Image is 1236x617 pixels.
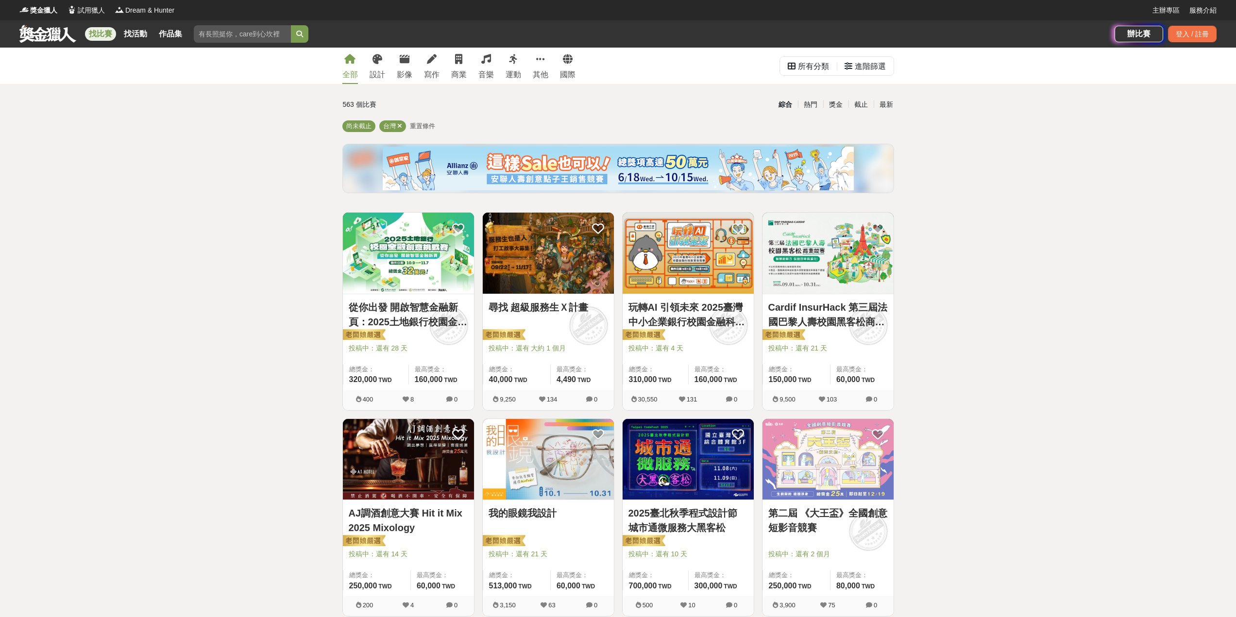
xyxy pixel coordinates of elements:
a: 從你出發 開啟智慧金融新頁：2025土地銀行校園金融創意挑戰賽 [349,300,468,329]
span: 250,000 [349,582,377,590]
div: 商業 [451,69,467,81]
div: 截止 [848,96,874,113]
span: TWD [577,377,591,384]
span: 投稿中：還有 21 天 [768,343,888,353]
div: 寫作 [424,69,440,81]
span: TWD [444,377,457,384]
span: 60,000 [836,375,860,384]
span: 60,000 [557,582,580,590]
div: 運動 [506,69,521,81]
span: 0 [874,601,877,609]
span: TWD [582,583,595,590]
span: 0 [594,601,597,609]
span: 310,000 [629,375,657,384]
a: 尋找 超級服務生Ｘ計畫 [489,300,608,315]
span: 8 [410,396,414,403]
span: 200 [363,601,373,609]
span: 總獎金： [489,365,544,374]
span: 0 [454,601,457,609]
div: 國際 [560,69,576,81]
img: 老闆娘嚴選 [621,534,665,548]
img: Cover Image [343,419,474,500]
span: Dream & Hunter [125,5,174,16]
span: 40,000 [489,375,513,384]
a: 作品集 [155,27,186,41]
span: 0 [734,396,737,403]
a: Cover Image [483,419,614,500]
img: 老闆娘嚴選 [341,329,386,342]
span: 總獎金： [769,365,824,374]
div: 綜合 [773,96,798,113]
a: 找比賽 [85,27,116,41]
a: 國際 [560,48,576,84]
a: Cover Image [623,419,754,500]
a: Cover Image [762,419,894,500]
span: 總獎金： [489,570,544,580]
span: TWD [378,377,391,384]
span: 0 [594,396,597,403]
span: 總獎金： [769,570,824,580]
span: TWD [724,377,737,384]
span: 9,250 [500,396,516,403]
a: 服務介紹 [1189,5,1217,16]
span: 320,000 [349,375,377,384]
span: 500 [643,601,653,609]
a: 設計 [370,48,385,84]
img: Cover Image [762,419,894,500]
img: Cover Image [343,213,474,294]
a: 寫作 [424,48,440,84]
span: 最高獎金： [557,365,608,374]
span: 最高獎金： [417,570,468,580]
span: 重置條件 [410,122,435,130]
span: 總獎金： [629,570,682,580]
img: 老闆娘嚴選 [761,329,805,342]
span: 63 [548,601,555,609]
span: 131 [687,396,697,403]
div: 全部 [342,69,358,81]
span: 投稿中：還有 大約 1 個月 [489,343,608,353]
a: 找活動 [120,27,151,41]
span: 0 [874,396,877,403]
span: 最高獎金： [415,365,468,374]
span: 9,500 [779,396,796,403]
a: AJ調酒創意大賽 Hit it Mix 2025 Mixology [349,506,468,535]
span: 台灣 [383,122,396,130]
span: 獎金獵人 [30,5,57,16]
span: 最高獎金： [557,570,608,580]
span: 80,000 [836,582,860,590]
span: 75 [828,601,835,609]
span: 103 [827,396,837,403]
span: 160,000 [694,375,723,384]
span: 0 [454,396,457,403]
a: 主辦專區 [1152,5,1180,16]
div: 影像 [397,69,412,81]
a: 商業 [451,48,467,84]
img: cf4fb443-4ad2-4338-9fa3-b46b0bf5d316.png [383,147,854,190]
div: 563 個比賽 [343,96,526,113]
img: 老闆娘嚴選 [481,329,525,342]
img: Cover Image [762,213,894,294]
span: 700,000 [629,582,657,590]
span: 投稿中：還有 21 天 [489,549,608,559]
img: Cover Image [623,419,754,500]
span: TWD [798,377,811,384]
span: 試用獵人 [78,5,105,16]
span: 最高獎金： [836,570,888,580]
div: 所有分類 [798,57,829,76]
span: 513,000 [489,582,517,590]
span: 30,550 [638,396,658,403]
a: 第二屆 《大王盃》全國創意短影音競賽 [768,506,888,535]
img: Logo [115,5,124,15]
div: 設計 [370,69,385,81]
span: 投稿中：還有 10 天 [628,549,748,559]
span: 最高獎金： [694,570,748,580]
span: 投稿中：還有 14 天 [349,549,468,559]
span: TWD [658,583,671,590]
input: 有長照挺你，care到心坎裡！青春出手，拍出照顧 影音徵件活動 [194,25,291,43]
div: 獎金 [823,96,848,113]
a: 辦比賽 [1115,26,1163,42]
span: 投稿中：還有 2 個月 [768,549,888,559]
a: 全部 [342,48,358,84]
